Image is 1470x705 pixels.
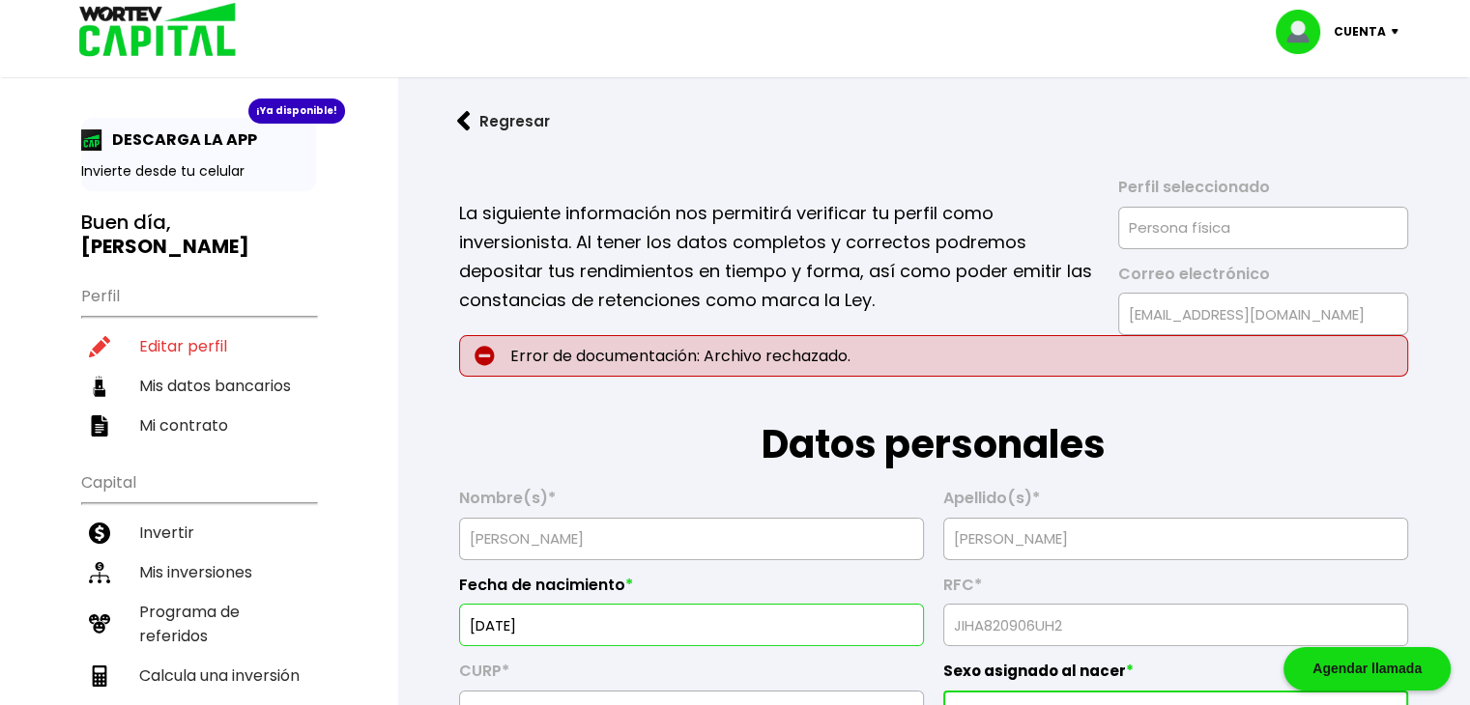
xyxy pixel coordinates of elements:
img: inversiones-icon.6695dc30.svg [89,562,110,583]
h3: Buen día, [81,211,316,259]
p: DESCARGA LA APP [102,127,257,152]
img: editar-icon.952d3147.svg [89,336,110,357]
b: [PERSON_NAME] [81,233,249,260]
ul: Perfil [81,274,316,445]
img: error-circle.027baa21.svg [475,346,495,366]
a: Invertir [81,513,316,552]
img: flecha izquierda [457,111,471,131]
img: contrato-icon.f2db500c.svg [89,415,110,437]
label: Correo electrónico [1118,265,1408,294]
img: invertir-icon.b3b967d7.svg [89,522,110,544]
img: calculadora-icon.17d418c4.svg [89,665,110,687]
img: profile-image [1276,10,1334,54]
label: RFC [943,576,1408,605]
label: Apellido(s) [943,489,1408,518]
img: datos-icon.10cf9172.svg [89,376,110,397]
img: app-icon [81,129,102,151]
label: Perfil seleccionado [1118,178,1408,207]
div: ¡Ya disponible! [248,99,345,124]
p: Invierte desde tu celular [81,161,316,182]
a: flecha izquierdaRegresar [428,96,1439,147]
img: recomiendanos-icon.9b8e9327.svg [89,613,110,634]
a: Calcula una inversión [81,656,316,695]
p: Cuenta [1334,17,1386,46]
button: Regresar [428,96,579,147]
label: Nombre(s) [459,489,924,518]
a: Mis datos bancarios [81,366,316,406]
label: CURP [459,662,924,691]
a: Mis inversiones [81,552,316,592]
a: Editar perfil [81,326,316,366]
label: Fecha de nacimiento [459,576,924,605]
div: Agendar llamada [1283,647,1451,691]
img: icon-down [1386,29,1412,35]
input: DD/MM/AAAA [468,605,915,645]
a: Programa de referidos [81,592,316,656]
p: La siguiente información nos permitirá verificar tu perfil como inversionista. Al tener los datos... [459,199,1092,315]
p: Error de documentación: Archivo rechazado. [459,335,1408,377]
input: 13 caracteres [952,605,1399,645]
a: Mi contrato [81,406,316,445]
label: Sexo asignado al nacer [943,662,1408,691]
h1: Datos personales [459,377,1408,473]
